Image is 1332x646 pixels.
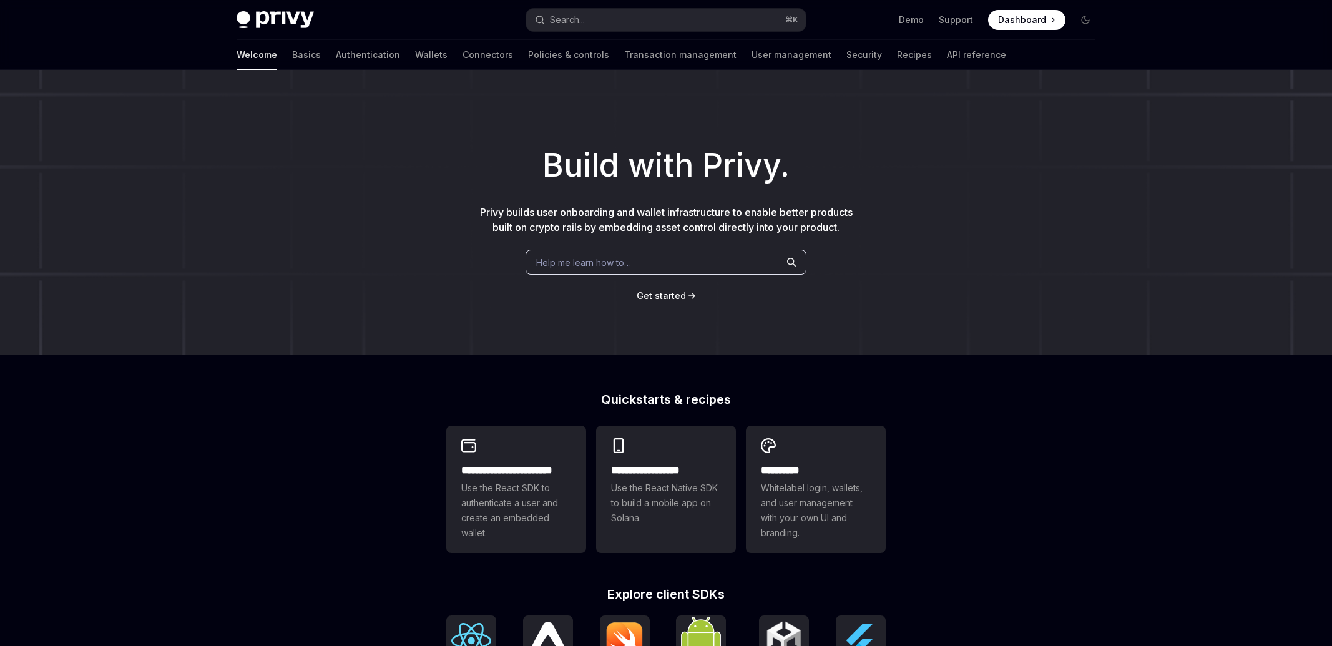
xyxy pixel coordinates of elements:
[746,426,886,553] a: **** *****Whitelabel login, wallets, and user management with your own UI and branding.
[526,9,806,31] button: Open search
[637,290,686,302] a: Get started
[785,15,798,25] span: ⌘ K
[947,40,1006,70] a: API reference
[446,393,886,406] h2: Quickstarts & recipes
[596,426,736,553] a: **** **** **** ***Use the React Native SDK to build a mobile app on Solana.
[480,206,853,233] span: Privy builds user onboarding and wallet infrastructure to enable better products built on crypto ...
[415,40,448,70] a: Wallets
[292,40,321,70] a: Basics
[336,40,400,70] a: Authentication
[461,481,571,541] span: Use the React SDK to authenticate a user and create an embedded wallet.
[846,40,882,70] a: Security
[237,40,277,70] a: Welcome
[611,481,721,526] span: Use the React Native SDK to build a mobile app on Solana.
[20,141,1312,190] h1: Build with Privy.
[446,588,886,600] h2: Explore client SDKs
[528,40,609,70] a: Policies & controls
[897,40,932,70] a: Recipes
[899,14,924,26] a: Demo
[237,11,314,29] img: dark logo
[1075,10,1095,30] button: Toggle dark mode
[536,256,631,269] span: Help me learn how to…
[988,10,1065,30] a: Dashboard
[624,40,737,70] a: Transaction management
[761,481,871,541] span: Whitelabel login, wallets, and user management with your own UI and branding.
[637,290,686,301] span: Get started
[998,14,1046,26] span: Dashboard
[550,12,585,27] div: Search...
[939,14,973,26] a: Support
[752,40,831,70] a: User management
[463,40,513,70] a: Connectors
